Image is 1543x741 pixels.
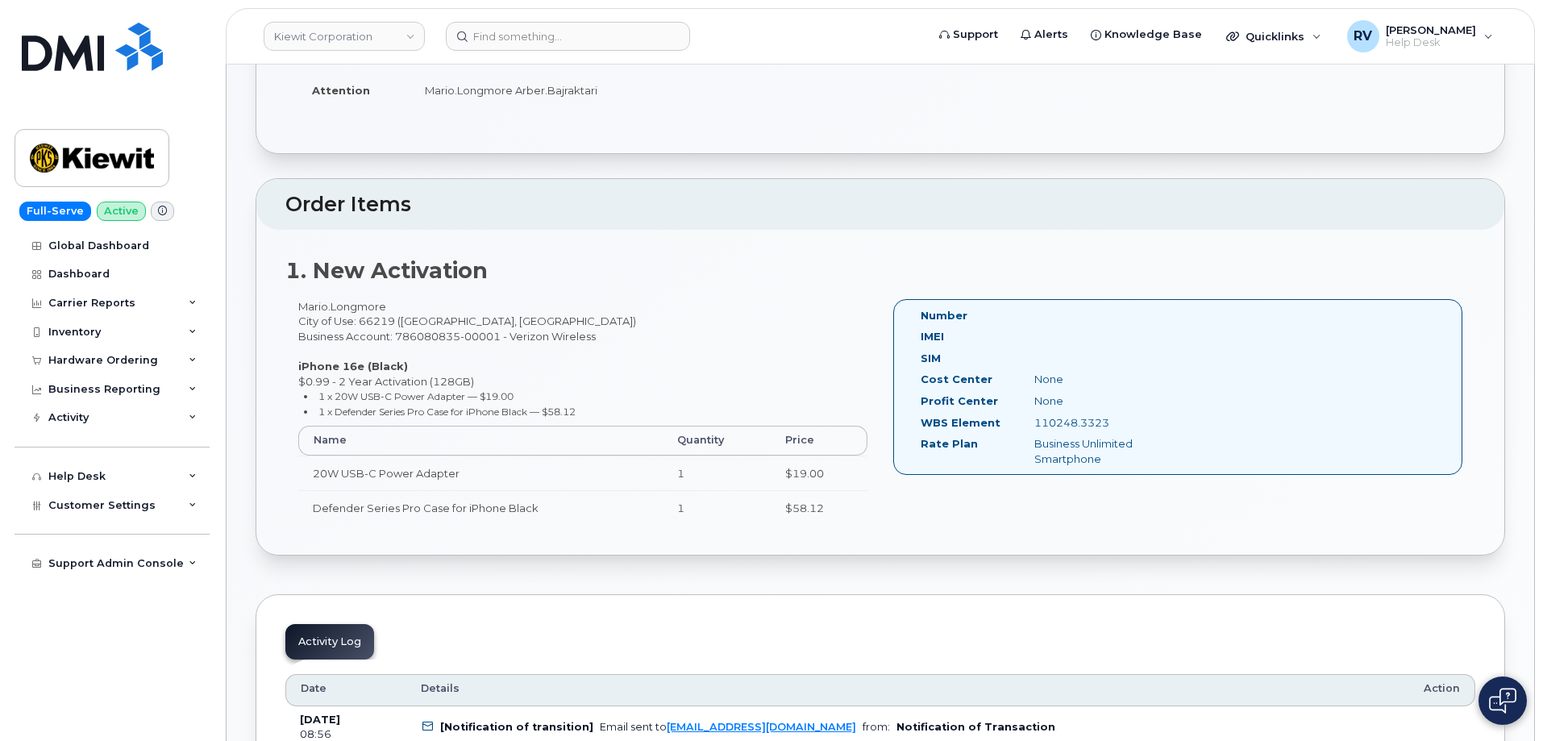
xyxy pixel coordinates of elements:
[600,721,856,733] div: Email sent to
[1022,393,1182,409] div: None
[953,27,998,43] span: Support
[1336,20,1504,52] div: Rodolfo Vasquez
[1022,415,1182,431] div: 110248.3323
[285,194,1475,216] h2: Order Items
[921,351,941,366] label: SIM
[312,84,370,97] strong: Attention
[1409,674,1475,706] th: Action
[298,360,408,373] strong: iPhone 16e (Black)
[1386,36,1476,49] span: Help Desk
[300,714,340,726] b: [DATE]
[896,721,1055,733] b: Notification of Transaction
[771,490,867,526] td: $58.12
[663,426,771,455] th: Quantity
[921,329,944,344] label: IMEI
[921,415,1000,431] label: WBS Element
[921,436,978,452] label: Rate Plan
[421,681,460,696] span: Details
[1009,19,1079,51] a: Alerts
[264,22,425,51] a: Kiewit Corporation
[1246,30,1304,43] span: Quicklinks
[285,299,880,540] div: Mario.Longmore City of Use: 66219 ([GEOGRAPHIC_DATA], [GEOGRAPHIC_DATA]) Business Account: 786080...
[301,681,326,696] span: Date
[771,426,867,455] th: Price
[1034,27,1068,43] span: Alerts
[410,73,868,108] td: Mario.Longmore Arber.Bajraktari
[298,456,663,491] td: 20W USB-C Power Adapter
[1215,20,1333,52] div: Quicklinks
[318,390,514,402] small: 1 x 20W USB-C Power Adapter — $19.00
[863,721,890,733] span: from:
[446,22,690,51] input: Find something...
[921,372,992,387] label: Cost Center
[1022,372,1182,387] div: None
[921,308,967,323] label: Number
[667,721,856,733] a: [EMAIL_ADDRESS][DOMAIN_NAME]
[318,406,576,418] small: 1 x Defender Series Pro Case for iPhone Black — $58.12
[440,721,593,733] b: [Notification of transition]
[921,393,998,409] label: Profit Center
[771,456,867,491] td: $19.00
[1104,27,1202,43] span: Knowledge Base
[1489,688,1516,714] img: Open chat
[285,257,488,284] strong: 1. New Activation
[1386,23,1476,36] span: [PERSON_NAME]
[298,490,663,526] td: Defender Series Pro Case for iPhone Black
[1022,436,1182,466] div: Business Unlimited Smartphone
[1354,27,1372,46] span: RV
[298,426,663,455] th: Name
[663,490,771,526] td: 1
[663,456,771,491] td: 1
[928,19,1009,51] a: Support
[1079,19,1213,51] a: Knowledge Base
